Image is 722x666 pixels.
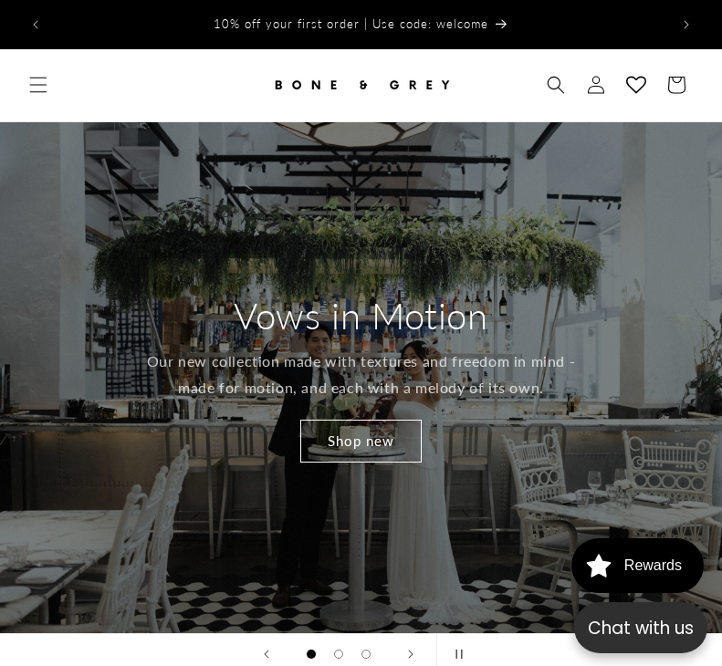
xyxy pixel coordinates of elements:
[16,5,56,45] button: Previous announcement
[18,65,58,105] summary: Menu
[300,420,422,463] a: Shop new
[214,16,488,31] span: 10% off your first order | Use code: welcome
[234,292,487,339] h2: Vows in Motion
[666,5,706,45] button: Next announcement
[536,65,576,105] summary: Search
[574,602,707,653] button: Open chatbox
[263,58,459,112] a: Bone and Grey Bridal
[270,65,453,105] img: Bone and Grey Bridal
[574,615,707,641] p: Chat with us
[144,349,578,401] p: Our new collection made with textures and freedom in mind - made for motion, and each with a melo...
[624,557,682,574] div: Rewards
